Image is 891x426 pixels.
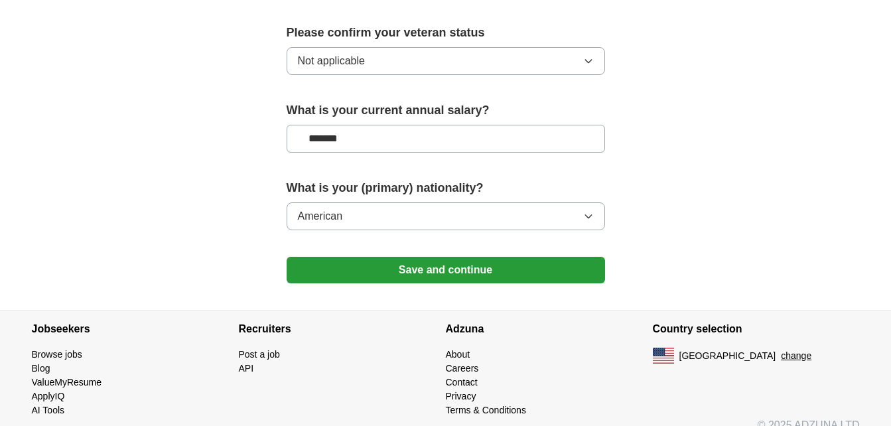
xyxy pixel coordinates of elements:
[287,24,605,42] label: Please confirm your veteran status
[287,202,605,230] button: American
[287,179,605,197] label: What is your (primary) nationality?
[32,405,65,415] a: AI Tools
[298,53,365,69] span: Not applicable
[287,257,605,283] button: Save and continue
[781,349,811,363] button: change
[32,377,102,388] a: ValueMyResume
[653,311,860,348] h4: Country selection
[446,391,476,401] a: Privacy
[32,363,50,374] a: Blog
[287,102,605,119] label: What is your current annual salary?
[446,377,478,388] a: Contact
[446,349,470,360] a: About
[239,363,254,374] a: API
[287,47,605,75] button: Not applicable
[298,208,343,224] span: American
[653,348,674,364] img: US flag
[446,405,526,415] a: Terms & Conditions
[239,349,280,360] a: Post a job
[32,391,65,401] a: ApplyIQ
[679,349,776,363] span: [GEOGRAPHIC_DATA]
[32,349,82,360] a: Browse jobs
[446,363,479,374] a: Careers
